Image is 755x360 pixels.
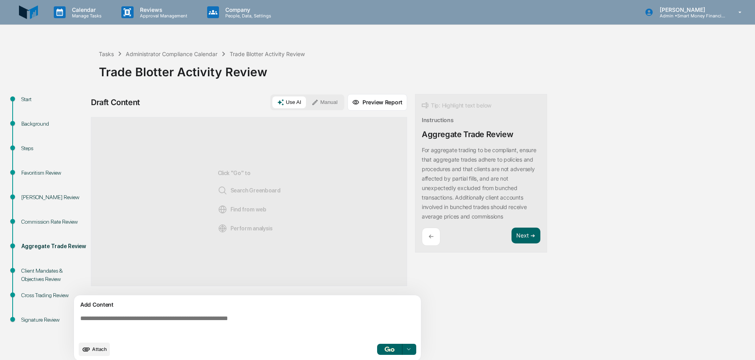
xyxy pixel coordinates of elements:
p: Admin • Smart Money Financial Advisors [653,13,727,19]
button: Preview Report [347,94,407,111]
div: Administrator Compliance Calendar [126,51,217,57]
div: Favoritism Review [21,169,86,177]
div: Signature Review [21,316,86,324]
p: Approval Management [134,13,191,19]
div: Steps [21,144,86,153]
div: Trade Blotter Activity Review [230,51,305,57]
div: Start [21,95,86,104]
div: Click "Go" to [218,130,281,273]
div: Commission Rate Review [21,218,86,226]
p: [PERSON_NAME] [653,6,727,13]
button: Go [377,344,402,355]
div: Tip: Highlight text below [422,101,491,110]
button: Manual [307,96,342,108]
img: Search [218,186,227,195]
p: Calendar [66,6,106,13]
p: Manage Tasks [66,13,106,19]
div: Aggregate Trade Review [21,242,86,251]
span: Search Greenboard [218,186,281,195]
span: Attach [92,346,107,352]
div: Draft Content [91,98,140,107]
button: upload document [79,343,110,356]
button: Use AI [272,96,306,108]
img: Analysis [218,224,227,233]
div: Background [21,120,86,128]
div: Add Content [79,300,416,309]
div: Instructions [422,117,454,123]
div: Trade Blotter Activity Review [99,58,751,79]
div: Tasks [99,51,114,57]
p: Reviews [134,6,191,13]
span: Find from web [218,205,266,214]
div: [PERSON_NAME] Review [21,193,86,202]
div: Client Mandates & Objectives Review [21,267,86,283]
span: Perform analysis [218,224,273,233]
div: Cross Trading Review [21,291,86,300]
p: People, Data, Settings [219,13,275,19]
button: Next ➔ [512,228,540,244]
p: ← [428,233,434,240]
img: Web [218,205,227,214]
p: For aggregate trading to be compliant, ensure that aggregate trades adhere to policies and proced... [422,147,536,220]
p: Company [219,6,275,13]
img: Go [385,347,394,352]
div: Aggregate Trade Review [422,130,513,139]
img: logo [19,3,38,22]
